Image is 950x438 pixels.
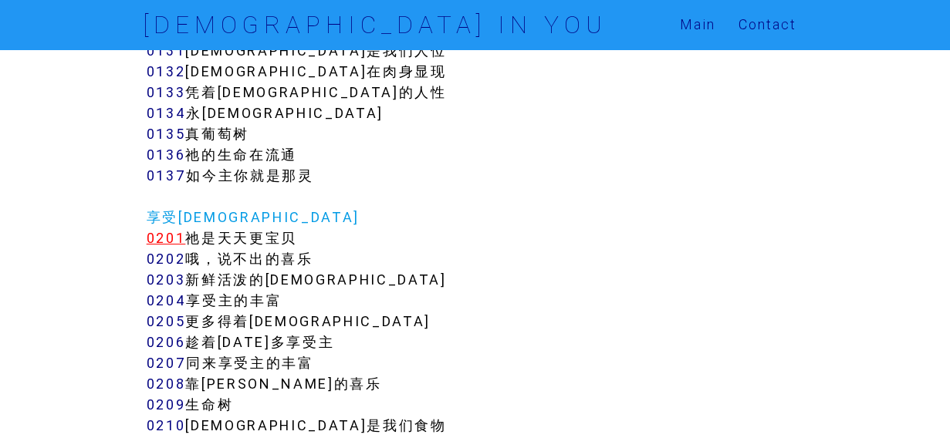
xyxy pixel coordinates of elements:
[147,416,186,434] a: 0210
[147,333,186,351] a: 0206
[147,146,186,163] a: 0136
[147,42,186,59] a: 0131
[147,354,187,372] a: 0207
[147,208,360,226] a: 享受[DEMOGRAPHIC_DATA]
[147,229,186,247] a: 0201
[147,125,186,143] a: 0135
[147,83,186,101] a: 0133
[147,104,187,122] a: 0134
[884,369,938,426] iframe: Chat
[147,250,186,268] a: 0202
[147,291,187,309] a: 0204
[147,396,186,413] a: 0209
[147,375,186,393] a: 0208
[147,62,186,80] a: 0132
[147,312,186,330] a: 0205
[147,167,187,184] a: 0137
[147,271,186,288] a: 0203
